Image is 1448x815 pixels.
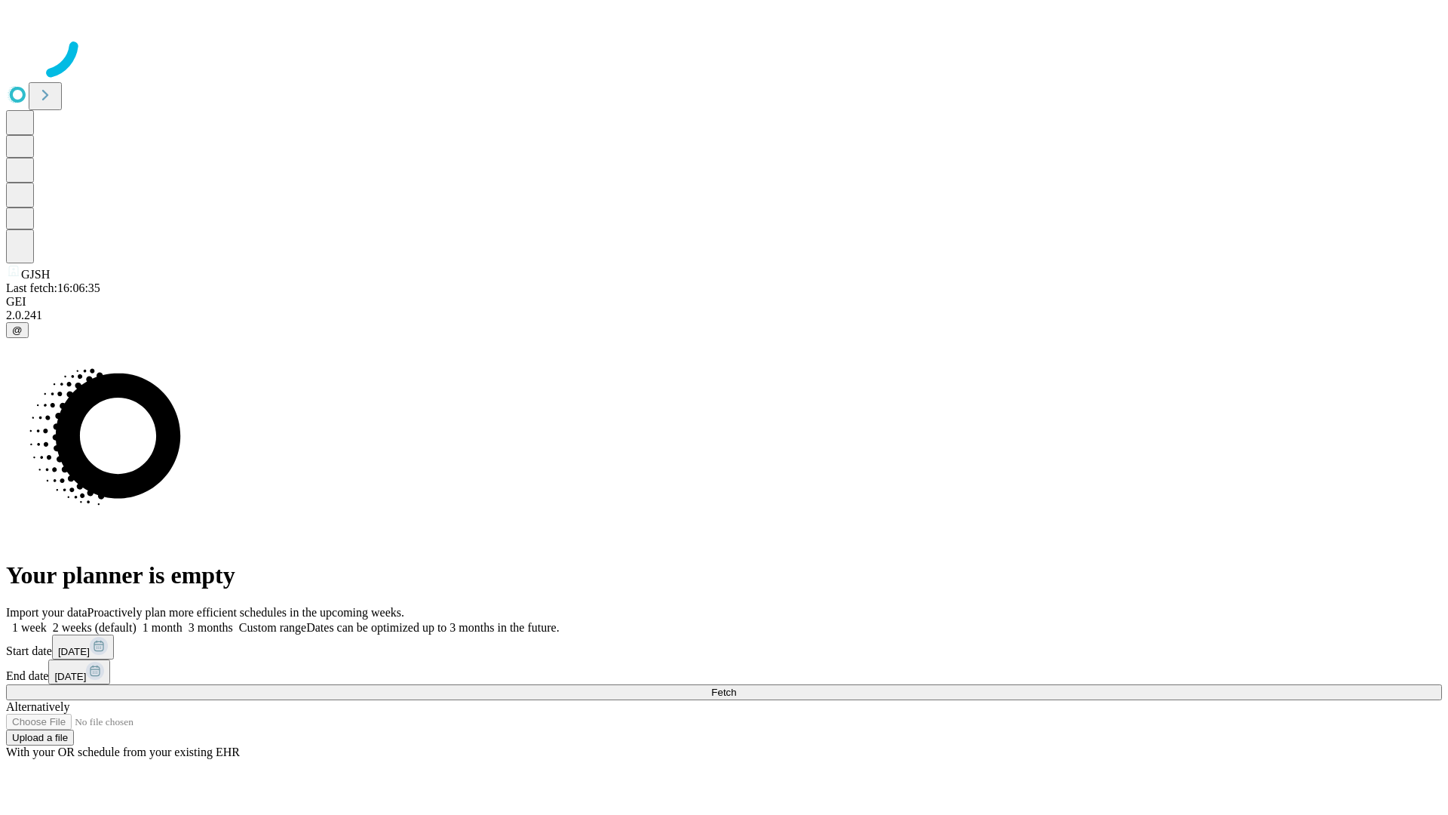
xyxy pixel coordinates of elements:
[6,606,87,619] span: Import your data
[53,621,137,634] span: 2 weeks (default)
[6,730,74,746] button: Upload a file
[6,322,29,338] button: @
[21,268,50,281] span: GJSH
[52,635,114,660] button: [DATE]
[6,295,1442,309] div: GEI
[6,746,240,758] span: With your OR schedule from your existing EHR
[189,621,233,634] span: 3 months
[6,561,1442,589] h1: Your planner is empty
[711,687,736,698] span: Fetch
[6,281,100,294] span: Last fetch: 16:06:35
[54,671,86,682] span: [DATE]
[87,606,404,619] span: Proactively plan more efficient schedules in the upcoming weeks.
[12,324,23,336] span: @
[306,621,559,634] span: Dates can be optimized up to 3 months in the future.
[12,621,47,634] span: 1 week
[6,700,69,713] span: Alternatively
[143,621,183,634] span: 1 month
[6,309,1442,322] div: 2.0.241
[239,621,306,634] span: Custom range
[6,660,1442,684] div: End date
[58,646,90,657] span: [DATE]
[6,635,1442,660] div: Start date
[48,660,110,684] button: [DATE]
[6,684,1442,700] button: Fetch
